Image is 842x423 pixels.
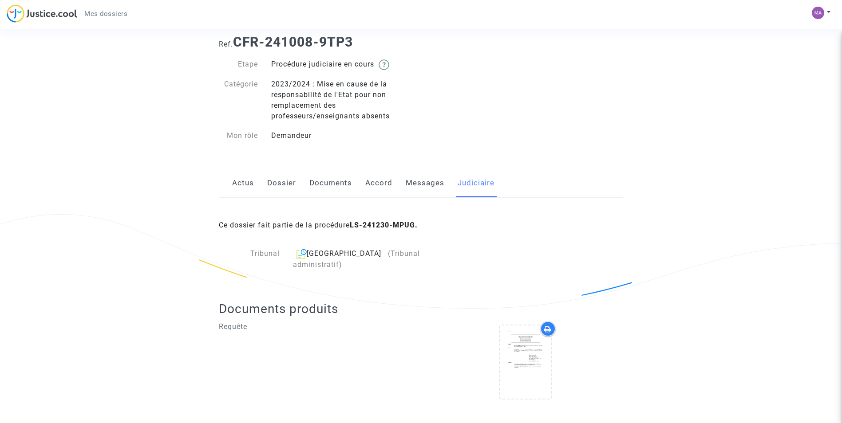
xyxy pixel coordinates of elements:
[212,79,265,121] div: Catégorie
[309,168,352,198] a: Documents
[265,79,421,121] div: 2023/2024 : Mise en cause de la responsabilité de l'Etat pour non remplacement des professeurs/en...
[232,168,254,198] a: Actus
[219,301,623,317] h2: Documents produits
[265,130,421,141] div: Demandeur
[219,321,415,332] p: Requête
[219,248,286,270] div: Tribunal
[265,59,421,70] div: Procédure judiciaire en cours
[350,221,418,229] b: LS-241230-MPUG.
[293,248,459,270] div: [GEOGRAPHIC_DATA]
[219,40,233,48] span: Ref.
[812,7,824,19] img: 6321b852e9258d67572b1749f56934e1
[365,168,392,198] a: Accord
[212,59,265,70] div: Etape
[267,168,296,198] a: Dossier
[219,221,418,229] span: Ce dossier fait partie de la procédure
[77,7,134,20] a: Mes dossiers
[84,10,127,18] span: Mes dossiers
[296,249,307,259] img: icon-archive.svg
[458,168,494,198] a: Judiciaire
[7,4,77,23] img: jc-logo.svg
[233,34,353,50] b: CFR-241008-9TP3
[379,59,389,70] img: help.svg
[406,168,444,198] a: Messages
[212,130,265,141] div: Mon rôle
